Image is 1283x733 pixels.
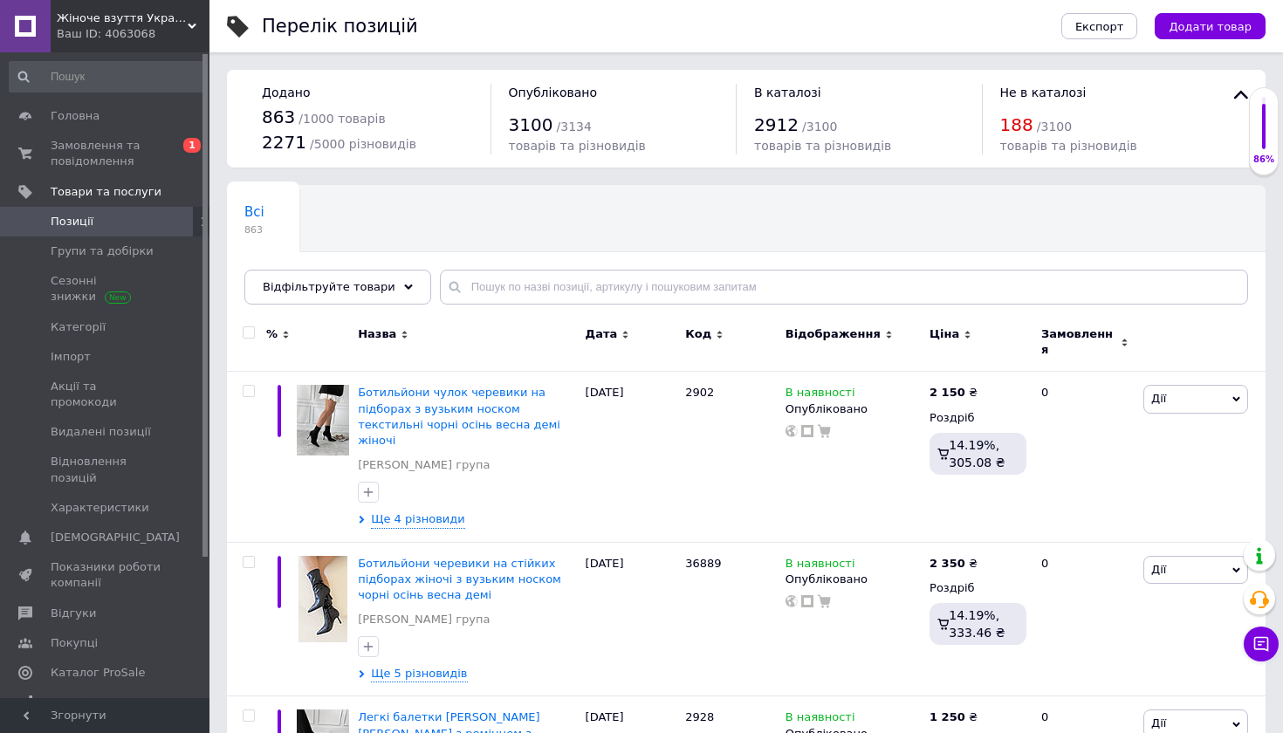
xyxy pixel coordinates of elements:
span: % [266,326,278,342]
span: / 1000 товарів [298,112,385,126]
button: Експорт [1061,13,1138,39]
span: Експорт [1075,20,1124,33]
div: Опубліковано [786,401,921,417]
span: Видалені позиції [51,424,151,440]
div: Опубліковано [786,572,921,587]
span: Дії [1151,392,1166,405]
span: 2271 [262,132,306,153]
span: Відображення [786,326,881,342]
div: Ваш ID: 4063068 [57,26,209,42]
span: Сезонні знижки [51,273,161,305]
img: Ботильоны чулок ботинки на каблуке с узким носком текстильные черные осень весна деми женские [297,385,349,456]
div: Роздріб [930,580,1026,596]
span: В наявності [786,557,855,575]
span: / 3100 [1037,120,1072,134]
a: [PERSON_NAME] група [358,457,490,473]
span: Відгуки [51,606,96,621]
span: Назва [358,326,396,342]
span: 863 [244,223,264,236]
div: [DATE] [581,542,682,696]
span: В наявності [786,710,855,729]
a: [PERSON_NAME] група [358,612,490,627]
span: Опубліковано [509,86,598,99]
img: Ботильоны ботинки на устойчивом каблуке женские с узким носком черные осень весна деми [298,556,347,642]
span: 14.19%, 333.46 ₴ [949,608,1005,640]
span: Дії [1151,563,1166,576]
button: Чат з покупцем [1244,627,1279,661]
span: Жіноче взуття Україна [57,10,188,26]
span: товарів та різновидів [509,139,646,153]
a: Ботильйони чулок черевики на підборах з вузьким носком текстильні чорні осінь весна демі жіночі [358,386,560,447]
span: 2928 [685,710,714,723]
input: Пошук [9,61,206,92]
span: 14.19%, 305.08 ₴ [949,438,1005,469]
span: Головна [51,108,99,124]
div: 0 [1031,372,1139,542]
span: Замовлення [1041,326,1116,358]
b: 2 150 [930,386,965,399]
span: 1 [183,138,201,153]
span: Категорії [51,319,106,335]
div: [DATE] [581,372,682,542]
div: ₴ [930,556,978,572]
span: В каталозі [754,86,821,99]
div: 0 [1031,542,1139,696]
button: Додати товар [1155,13,1266,39]
span: Каталог ProSale [51,665,145,681]
span: Дії [1151,716,1166,730]
div: ₴ [930,385,978,401]
span: 2902 [685,386,714,399]
div: ₴ [930,709,978,725]
b: 2 350 [930,557,965,570]
span: Ще 4 різновиди [371,511,465,528]
span: Аналітика [51,695,111,710]
span: Додано [262,86,310,99]
span: / 3100 [802,120,837,134]
span: [DEMOGRAPHIC_DATA] [51,530,180,545]
span: Не в каталозі [1000,86,1087,99]
span: 36889 [685,557,721,570]
input: Пошук по назві позиції, артикулу і пошуковим запитам [440,270,1248,305]
span: Групи та добірки [51,243,154,259]
span: Дата [586,326,618,342]
span: Товари та послуги [51,184,161,200]
span: Замовлення та повідомлення [51,138,161,169]
span: / 3134 [557,120,592,134]
span: товарів та різновидів [754,139,891,153]
span: Ще 5 різновидів [371,666,467,682]
span: 863 [262,106,295,127]
span: Характеристики [51,500,149,516]
span: Позиції [51,214,93,229]
span: Відфільтруйте товари [263,280,395,293]
span: Показники роботи компанії [51,559,161,591]
div: 86% [1250,154,1278,166]
a: Ботильйони черевики на стійких підборах жіночі з вузьким носком чорні осінь весна демі [358,557,561,601]
b: 1 250 [930,710,965,723]
span: 2912 [754,114,799,135]
span: Імпорт [51,349,91,365]
span: 188 [1000,114,1033,135]
span: Код [685,326,711,342]
span: Відновлення позицій [51,454,161,485]
span: 3100 [509,114,553,135]
span: В наявності [786,386,855,404]
div: Перелік позицій [262,17,418,36]
span: Додати товар [1169,20,1252,33]
span: Всі [244,204,264,220]
span: Акції та промокоди [51,379,161,410]
span: / 5000 різновидів [310,137,416,151]
div: Роздріб [930,410,1026,426]
span: Покупці [51,635,98,651]
span: Ціна [930,326,959,342]
span: товарів та різновидів [1000,139,1137,153]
